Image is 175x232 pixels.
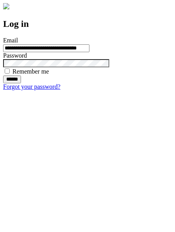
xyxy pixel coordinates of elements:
[3,52,27,59] label: Password
[3,19,172,29] h2: Log in
[3,3,9,9] img: logo-4e3dc11c47720685a147b03b5a06dd966a58ff35d612b21f08c02c0306f2b779.png
[3,83,60,90] a: Forgot your password?
[12,68,49,75] label: Remember me
[3,37,18,44] label: Email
